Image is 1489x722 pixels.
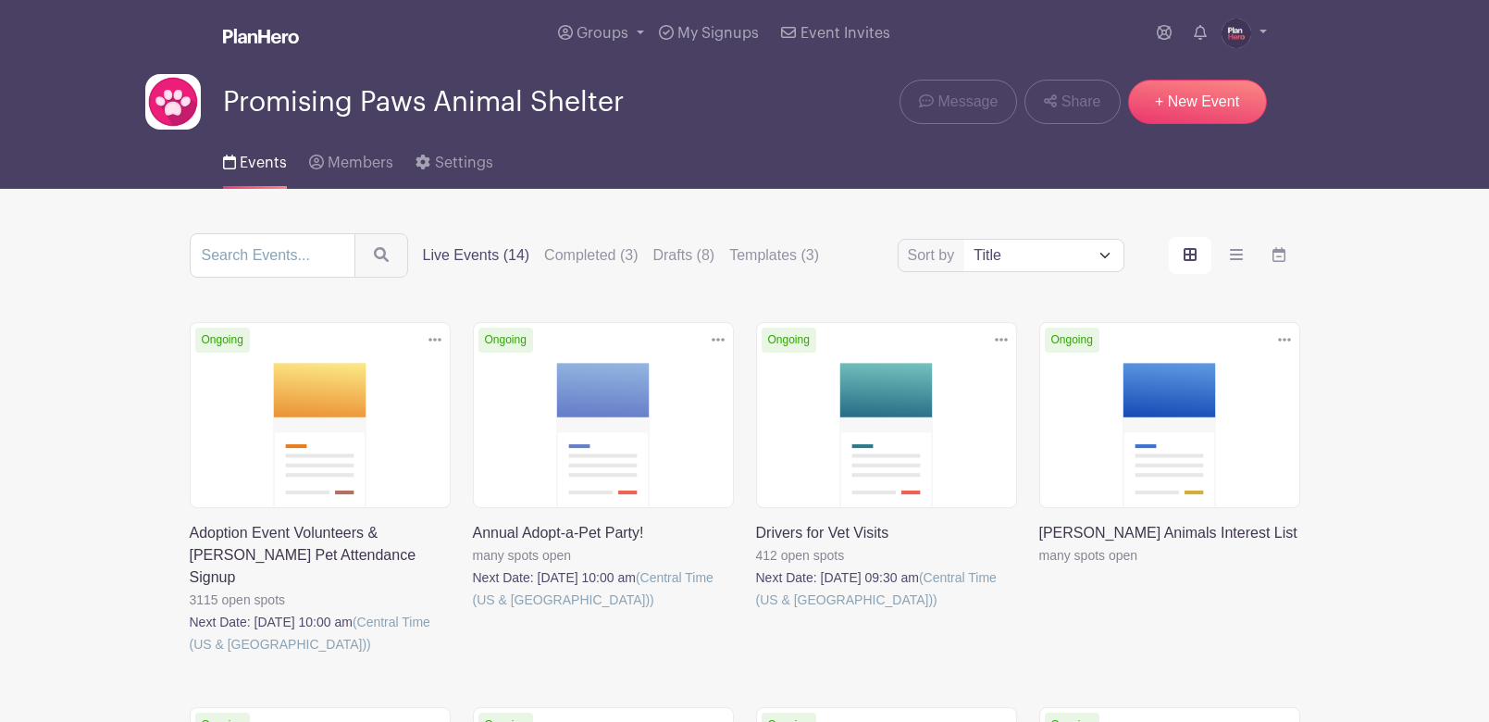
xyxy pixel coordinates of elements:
[309,130,393,189] a: Members
[190,233,355,278] input: Search Events...
[223,87,624,118] span: Promising Paws Animal Shelter
[544,244,638,267] label: Completed (3)
[435,156,493,170] span: Settings
[908,244,961,267] label: Sort by
[1222,19,1251,48] img: PH-Logo-Circle-Centered-Purple.jpg
[223,29,299,44] img: logo_white-6c42ec7e38ccf1d336a20a19083b03d10ae64f83f12c07503d8b9e83406b4c7d.svg
[677,26,759,41] span: My Signups
[240,156,287,170] span: Events
[1169,237,1300,274] div: order and view
[1024,80,1120,124] a: Share
[423,244,820,267] div: filters
[416,130,492,189] a: Settings
[900,80,1017,124] a: Message
[223,130,287,189] a: Events
[800,26,890,41] span: Event Invites
[1061,91,1101,113] span: Share
[145,74,201,130] img: cat-paw.png
[328,156,393,170] span: Members
[652,244,714,267] label: Drafts (8)
[1128,80,1267,124] a: + New Event
[577,26,628,41] span: Groups
[937,91,998,113] span: Message
[423,244,530,267] label: Live Events (14)
[729,244,819,267] label: Templates (3)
